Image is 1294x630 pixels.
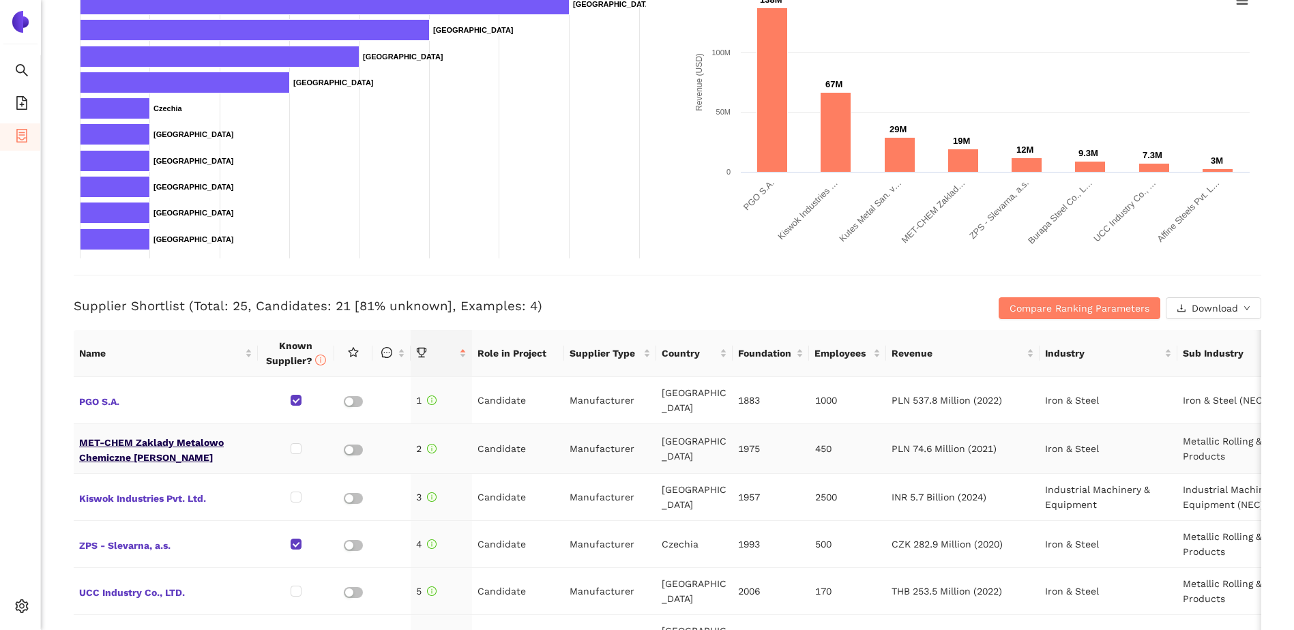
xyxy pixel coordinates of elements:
td: Candidate [472,474,564,521]
th: this column is sortable [372,330,411,377]
text: [GEOGRAPHIC_DATA] [153,235,234,243]
td: Candidate [472,521,564,568]
td: 1883 [733,377,809,424]
text: 0 [726,168,730,176]
text: ZPS - Slevarna, a.s. [967,178,1030,241]
text: Revenue (USD) [694,53,703,111]
text: 50M [716,108,730,116]
td: 1993 [733,521,809,568]
span: container [15,124,29,151]
text: [GEOGRAPHIC_DATA] [153,130,234,138]
td: Manufacturer [564,474,656,521]
span: CZK 282.9 Million (2020) [892,539,1003,550]
td: Manufacturer [564,521,656,568]
text: MET-CHEM Zaklad… [899,178,967,245]
span: file-add [15,91,29,119]
span: Revenue [892,346,1024,361]
h3: Supplier Shortlist (Total: 25, Candidates: 21 [81% unknown], Examples: 4) [74,297,866,315]
span: PLN 537.8 Million (2022) [892,395,1002,406]
th: this column's title is Foundation,this column is sortable [733,330,809,377]
td: [GEOGRAPHIC_DATA] [656,377,733,424]
span: info-circle [427,444,437,453]
text: 100M [711,48,731,57]
text: Kutes Metal San. v… [837,178,903,244]
span: Name [79,346,242,361]
span: ZPS - Slevarna, a.s. [79,535,252,553]
td: Manufacturer [564,568,656,615]
span: MET-CHEM Zaklady Metalowo Chemiczne [PERSON_NAME] [79,432,252,465]
span: down [1244,305,1250,313]
span: info-circle [427,492,437,502]
span: INR 5.7 Billion (2024) [892,492,986,502]
td: Iron & Steel [1040,424,1177,474]
text: UCC Industry Co., … [1091,178,1158,244]
th: this column's title is Employees,this column is sortable [809,330,885,377]
th: this column's title is Supplier Type,this column is sortable [564,330,656,377]
td: 2500 [810,474,886,521]
span: Compare Ranking Parameters [1010,301,1149,316]
img: Logo [10,11,31,33]
td: Manufacturer [564,377,656,424]
td: 1975 [733,424,809,474]
span: Known Supplier? [266,340,326,366]
td: Industrial Machinery & Equipment [1040,474,1177,521]
span: Country [662,346,717,361]
td: Candidate [472,424,564,474]
text: [GEOGRAPHIC_DATA] [153,157,234,165]
td: Iron & Steel [1040,377,1177,424]
th: this column's title is Country,this column is sortable [656,330,733,377]
span: 2 [416,443,437,454]
span: Download [1192,301,1238,316]
span: PLN 74.6 Million (2021) [892,443,997,454]
span: star [348,347,359,358]
span: UCC Industry Co., LTD. [79,582,252,600]
span: download [1177,303,1186,314]
td: Candidate [472,568,564,615]
span: Industry [1045,346,1162,361]
button: Compare Ranking Parameters [999,297,1160,319]
td: [GEOGRAPHIC_DATA] [656,424,733,474]
td: Iron & Steel [1040,568,1177,615]
text: [GEOGRAPHIC_DATA] [153,209,234,217]
td: Manufacturer [564,424,656,474]
td: [GEOGRAPHIC_DATA] [656,568,733,615]
td: 450 [810,424,886,474]
text: 12M [1016,145,1033,155]
span: info-circle [427,539,437,549]
span: Kiswok Industries Pvt. Ltd. [79,488,252,506]
span: Employees [814,346,870,361]
td: 170 [810,568,886,615]
text: Kiswok Industries … [776,178,840,242]
span: info-circle [427,395,437,405]
td: Iron & Steel [1040,521,1177,568]
text: 3M [1211,155,1223,166]
text: PGO S.A. [741,178,776,213]
span: trophy [416,347,427,358]
td: Czechia [656,521,733,568]
td: Candidate [472,377,564,424]
td: 1957 [733,474,809,521]
span: info-circle [427,586,437,596]
span: setting [15,595,29,622]
span: Supplier Type [570,346,641,361]
text: [GEOGRAPHIC_DATA] [153,183,234,191]
span: Foundation [738,346,793,361]
text: 29M [889,124,907,134]
span: 3 [416,492,437,502]
span: 5 [416,586,437,597]
span: THB 253.5 Million (2022) [892,586,1002,597]
td: [GEOGRAPHIC_DATA] [656,474,733,521]
text: 19M [953,136,970,146]
text: Affine Steels Pvt. L… [1155,178,1221,244]
span: 1 [416,395,437,406]
text: [GEOGRAPHIC_DATA] [293,78,374,87]
td: 500 [810,521,886,568]
text: Czechia [153,104,182,112]
td: 2006 [733,568,809,615]
span: 4 [416,539,437,550]
button: downloadDownloaddown [1166,297,1261,319]
th: this column's title is Revenue,this column is sortable [886,330,1040,377]
th: this column's title is Name,this column is sortable [74,330,258,377]
span: message [381,347,392,358]
span: PGO S.A. [79,391,252,409]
